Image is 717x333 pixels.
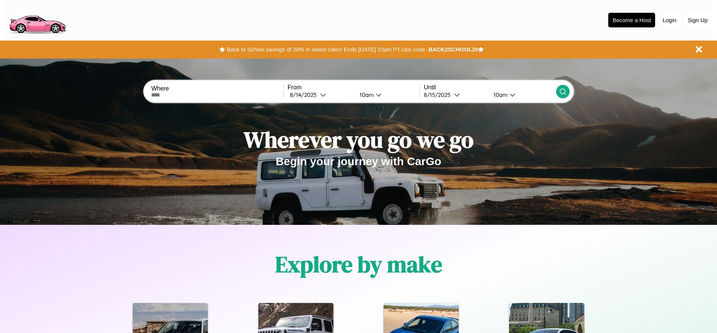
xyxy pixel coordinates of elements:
label: Until [424,84,556,91]
b: BACK2SCHOOL20 [428,46,478,53]
h1: Explore by make [275,249,442,280]
img: logo [6,4,69,35]
div: 8 / 14 / 2025 [290,91,320,98]
button: Back to School savings of 20% in select cities! Ends [DATE] 10am PT.Use code: [225,44,428,55]
div: 10am [356,91,376,98]
label: Where [151,85,283,92]
label: From [288,84,420,91]
div: 8 / 15 / 2025 [424,91,454,98]
button: 8/14/2025 [288,91,354,99]
button: 10am [354,91,420,99]
button: 10am [487,91,556,99]
button: Login [659,13,680,27]
div: 10am [490,91,510,98]
button: Sign Up [684,13,711,27]
button: Become a Host [608,13,655,27]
